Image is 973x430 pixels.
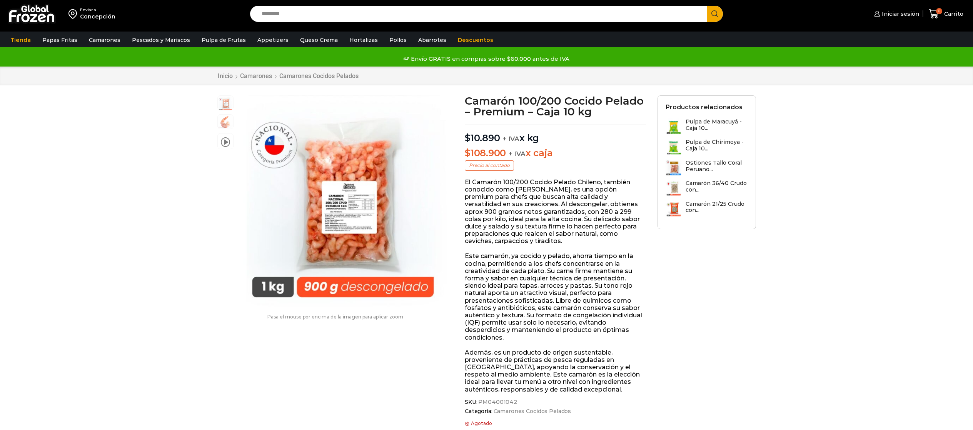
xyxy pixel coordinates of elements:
[465,147,506,158] bdi: 108.900
[465,95,646,117] h1: Camarón 100/200 Cocido Pelado – Premium – Caja 10 kg
[7,33,35,47] a: Tienda
[686,201,748,214] h3: Camarón 21/25 Crudo con...
[386,33,411,47] a: Pollos
[296,33,342,47] a: Queso Crema
[465,408,646,415] span: Categoría:
[240,72,272,80] a: Camarones
[927,5,965,23] a: 0 Carrito
[477,399,517,405] span: PM04001042
[128,33,194,47] a: Pescados y Mariscos
[465,148,646,159] p: x caja
[68,7,80,20] img: address-field-icon.svg
[198,33,250,47] a: Pulpa de Frutas
[666,160,748,176] a: Ostiones Tallo Coral Peruano...
[686,180,748,193] h3: Camarón 36/40 Crudo con...
[465,125,646,144] p: x kg
[666,139,748,155] a: Pulpa de Chirimoya - Caja 10...
[217,72,359,80] nav: Breadcrumb
[454,33,497,47] a: Descuentos
[465,178,646,245] p: El Camarón 100/200 Cocido Pelado Chileno, también conocido como [PERSON_NAME], es una opción prem...
[465,349,646,393] p: Además, es un producto de origen sustentable, proveniente de prácticas de pesca reguladas en [GEO...
[218,96,233,111] span: camaron nacional premium
[465,132,500,143] bdi: 10.890
[465,132,471,143] span: $
[217,72,233,80] a: Inicio
[465,147,471,158] span: $
[707,6,723,22] button: Search button
[686,160,748,173] h3: Ostiones Tallo Coral Peruano...
[85,33,124,47] a: Camarones
[880,10,919,18] span: Iniciar sesión
[666,180,748,197] a: Camarón 36/40 Crudo con...
[218,115,233,130] span: camaron-nacional-2
[217,314,454,320] p: Pasa el mouse por encima de la imagen para aplicar zoom
[254,33,292,47] a: Appetizers
[492,408,571,415] a: Camarones Cocidos Pelados
[465,160,514,170] p: Precio al contado
[666,201,748,217] a: Camarón 21/25 Crudo con...
[686,139,748,152] h3: Pulpa de Chirimoya - Caja 10...
[942,10,963,18] span: Carrito
[502,135,519,143] span: + IVA
[414,33,450,47] a: Abarrotes
[465,252,646,341] p: Este camarón, ya cocido y pelado, ahorra tiempo en la cocina, permitiendo a los chefs concentrars...
[686,118,748,132] h3: Pulpa de Maracuyá - Caja 10...
[38,33,81,47] a: Papas Fritas
[80,7,115,13] div: Enviar a
[666,103,743,111] h2: Productos relacionados
[509,150,526,158] span: + IVA
[872,6,919,22] a: Iniciar sesión
[345,33,382,47] a: Hortalizas
[465,399,646,405] span: SKU:
[80,13,115,20] div: Concepción
[465,421,646,426] p: Agotado
[666,118,748,135] a: Pulpa de Maracuyá - Caja 10...
[279,72,359,80] a: Camarones Cocidos Pelados
[936,8,942,14] span: 0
